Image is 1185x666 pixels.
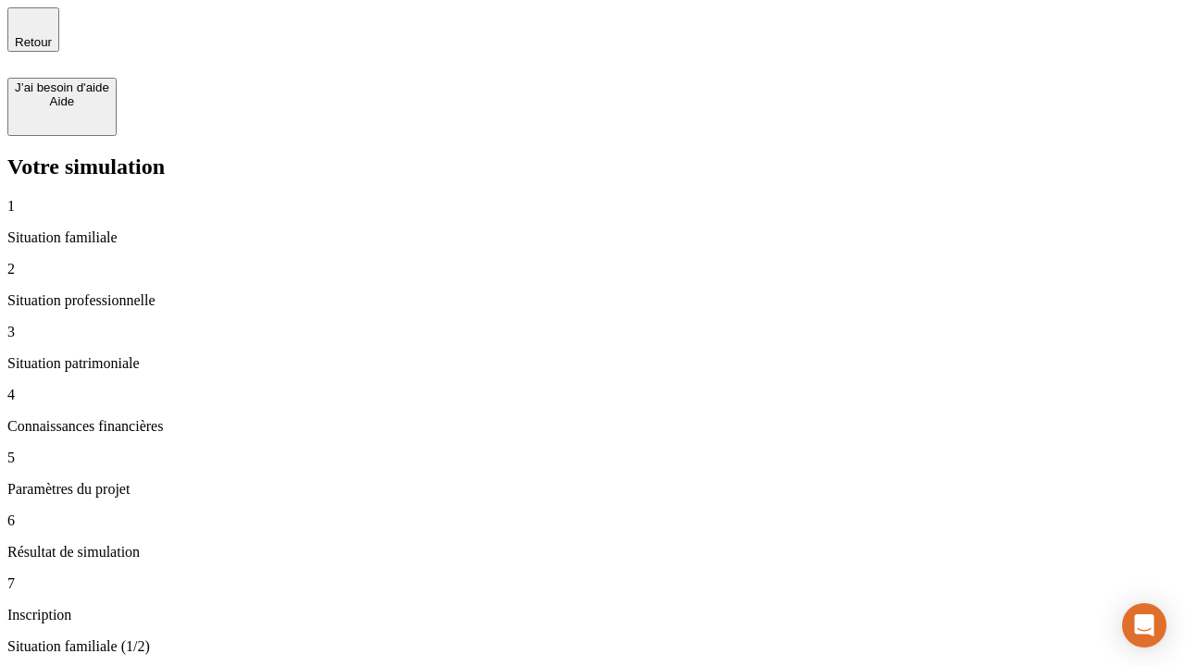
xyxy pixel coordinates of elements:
[15,80,109,94] div: J’ai besoin d'aide
[7,418,1178,435] p: Connaissances financières
[7,198,1178,215] p: 1
[7,450,1178,466] p: 5
[7,387,1178,403] p: 4
[15,94,109,108] div: Aide
[7,261,1178,277] p: 2
[7,154,1178,179] h2: Votre simulation
[7,78,117,136] button: J’ai besoin d'aideAide
[7,575,1178,592] p: 7
[7,481,1178,498] p: Paramètres du projet
[7,355,1178,372] p: Situation patrimoniale
[7,324,1178,340] p: 3
[7,638,1178,655] p: Situation familiale (1/2)
[7,292,1178,309] p: Situation professionnelle
[7,607,1178,623] p: Inscription
[7,512,1178,529] p: 6
[15,35,52,49] span: Retour
[1122,603,1166,647] div: Open Intercom Messenger
[7,7,59,52] button: Retour
[7,229,1178,246] p: Situation familiale
[7,544,1178,561] p: Résultat de simulation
